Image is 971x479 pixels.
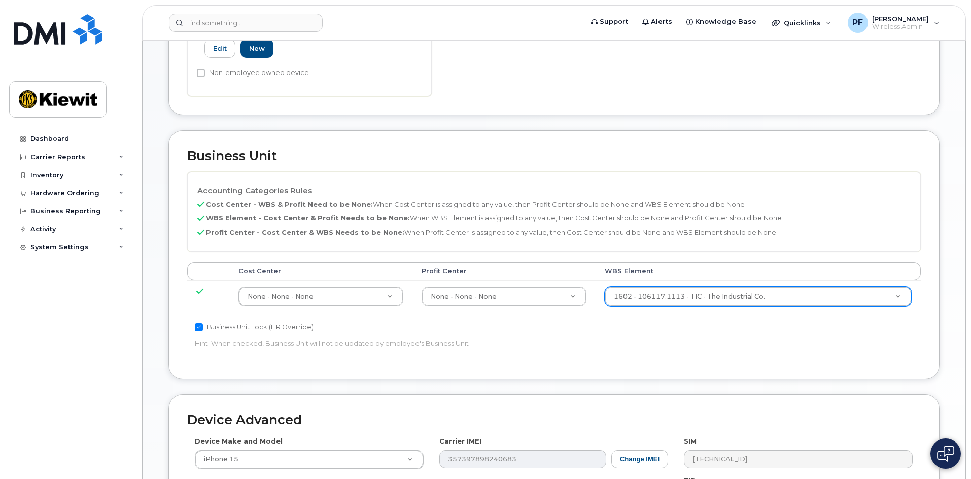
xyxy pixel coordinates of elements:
a: Alerts [635,12,679,32]
a: Edit [204,39,235,58]
p: When WBS Element is assigned to any value, then Cost Center should be None and Profit Center shou... [197,213,911,223]
span: None - None - None [248,292,314,300]
h2: Device Advanced [187,413,921,427]
span: Quicklinks [784,19,821,27]
a: iPhone 15 [195,451,423,469]
span: iPhone 15 [198,455,238,464]
a: 1602 - 106117.1113 - TIC - The Industrial Co. [605,287,911,306]
span: [PERSON_NAME] [872,15,929,23]
a: None - None - None [422,287,586,306]
div: Quicklinks [765,13,839,33]
img: Open chat [937,446,954,462]
span: Support [600,17,628,27]
span: Wireless Admin [872,23,929,31]
button: Change IMEI [611,450,668,469]
b: Profit Center - Cost Center & WBS Needs to be None: [206,228,404,236]
span: None - None - None [431,292,497,300]
th: WBS Element [596,262,921,280]
label: Device Make and Model [195,436,283,446]
a: Support [584,12,635,32]
h2: Business Unit [187,149,921,163]
span: PF [852,17,863,29]
input: Business Unit Lock (HR Override) [195,323,203,331]
p: When Profit Center is assigned to any value, then Cost Center should be None and WBS Element shou... [197,228,911,237]
span: 1602 - 106117.1113 - TIC - The Industrial Co. [614,292,765,300]
a: Knowledge Base [679,12,764,32]
th: Cost Center [229,262,412,280]
span: Knowledge Base [695,17,756,27]
a: New [240,39,273,58]
b: WBS Element - Cost Center & Profit Needs to be None: [206,214,410,222]
label: SIM [684,436,697,446]
b: Cost Center - WBS & Profit Need to be None: [206,200,373,208]
th: Profit Center [412,262,596,280]
label: Non-employee owned device [197,67,309,79]
input: Find something... [169,14,323,32]
p: When Cost Center is assigned to any value, then Profit Center should be None and WBS Element shou... [197,200,911,209]
a: None - None - None [239,287,403,306]
label: Business Unit Lock (HR Override) [195,321,314,334]
p: Hint: When checked, Business Unit will not be updated by employee's Business Unit [195,339,668,348]
input: Non-employee owned device [197,69,205,77]
div: Paige Finch [841,13,947,33]
label: Carrier IMEI [439,436,481,446]
span: Alerts [651,17,672,27]
h4: Accounting Categories Rules [197,187,911,195]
